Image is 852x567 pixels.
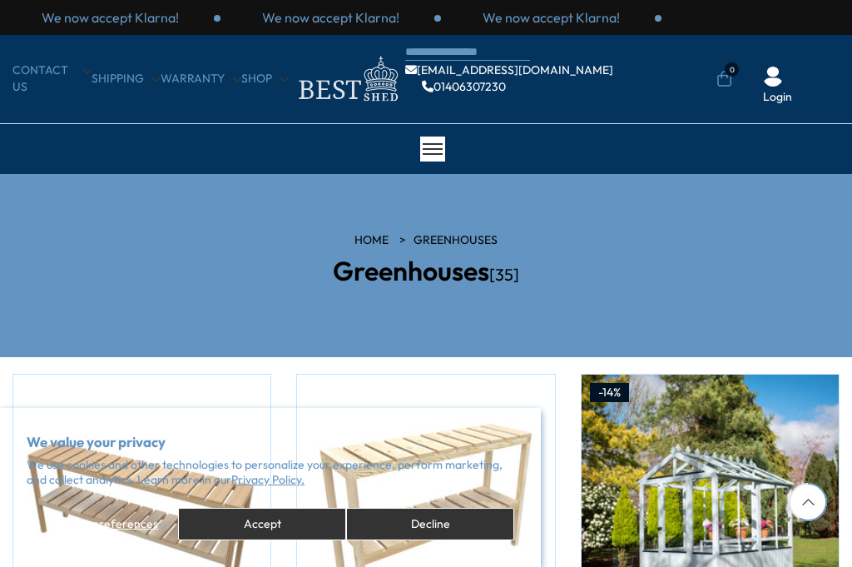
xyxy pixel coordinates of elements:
a: 0 [716,71,732,87]
a: Shipping [92,71,161,87]
button: Decline [346,508,514,540]
button: Manage preferences [27,508,178,540]
p: We now accept Klarna! [262,8,399,27]
p: We use cookies and other technologies to personalize your experience, perform marketing, and coll... [27,457,514,487]
a: 01406307230 [422,81,506,92]
span: Manage preferences [47,516,158,531]
button: Accept [178,508,346,540]
span: 0 [725,62,739,77]
img: User Icon [763,67,783,87]
div: -14% [590,383,629,403]
a: HOME [354,232,389,249]
a: Greenhouses [414,232,498,249]
p: We now accept Klarna! [42,8,179,27]
h2: Greenhouses [225,256,627,286]
a: Warranty [161,71,241,87]
span: [35] [489,264,519,285]
a: Shop [241,71,289,87]
h2: We value your privacy [27,435,514,450]
a: CONTACT US [12,62,92,95]
a: Privacy Policy. [231,472,305,487]
a: [EMAIL_ADDRESS][DOMAIN_NAME] [405,64,613,76]
p: We now accept Klarna! [483,8,620,27]
a: Login [763,89,792,106]
img: logo [289,52,405,106]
